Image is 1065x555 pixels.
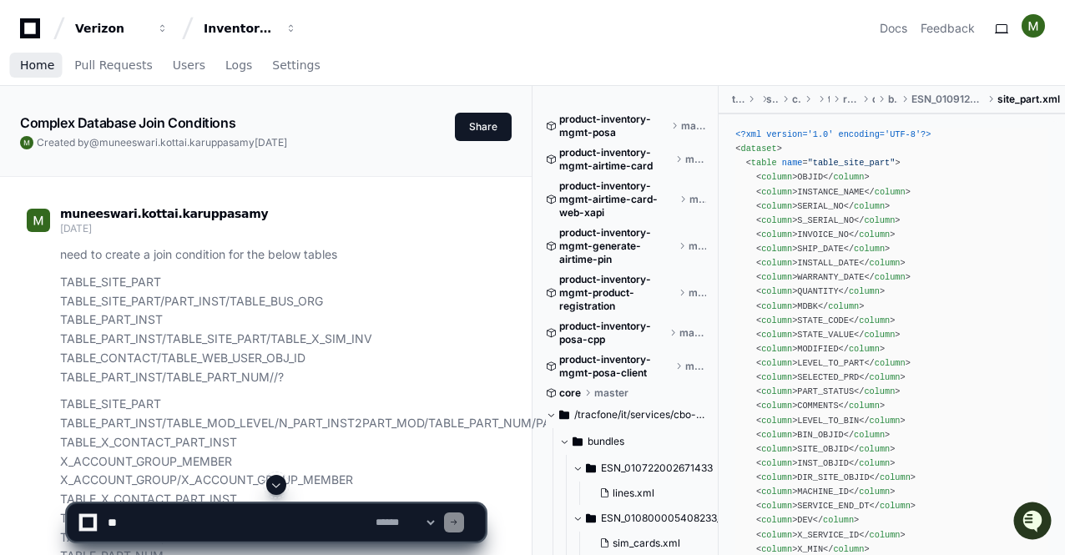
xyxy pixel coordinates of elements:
[761,286,792,296] span: column
[761,386,792,396] span: column
[204,20,275,37] div: Inventory Management
[735,144,781,154] span: < >
[859,444,890,454] span: column
[864,330,895,340] span: column
[746,158,901,168] span: < = >
[586,458,596,478] svg: Directory
[859,372,905,382] span: </ >
[844,430,890,440] span: </ >
[854,244,885,254] span: column
[756,301,797,311] span: < >
[872,93,875,106] span: data
[843,93,859,106] span: resources
[573,455,733,482] button: ESN_010722002671433
[849,286,880,296] span: column
[921,20,975,37] button: Feedback
[756,244,797,254] span: < >
[761,358,792,368] span: column
[761,416,792,426] span: column
[17,67,304,93] div: Welcome
[255,136,287,149] span: [DATE]
[60,245,485,265] p: need to create a join condition for the below tables
[99,136,255,149] span: muneeswari.kottai.karuppasamy
[1022,14,1045,38] img: ACg8ocISDsZ-2gfF41hmbmRDPVLBxza8eSbPNy9mhaGYDqKMro2MTw=s96-c
[546,401,706,428] button: /tracfone/it/services/cbo-v2/src/test/resources/data
[756,172,797,182] span: < >
[844,244,890,254] span: </ >
[833,172,864,182] span: column
[284,129,304,149] button: Start new chat
[761,272,792,282] span: column
[17,17,50,50] img: PlayerZero
[782,158,803,168] span: name
[37,136,287,149] span: Created by
[559,353,672,380] span: product-inventory-mgmt-posa-client
[911,93,984,106] span: ESN_010912008235628_GSM_ACT
[756,344,797,354] span: < >
[761,172,792,182] span: column
[859,258,905,268] span: </ >
[756,330,797,340] span: < >
[761,458,792,468] span: column
[166,175,202,188] span: Pylon
[761,472,792,482] span: column
[756,416,797,426] span: < >
[756,272,797,282] span: < >
[20,60,54,70] span: Home
[761,315,792,325] span: column
[839,401,885,411] span: </ >
[761,301,792,311] span: column
[689,240,706,253] span: master
[864,272,910,282] span: </ >
[875,358,906,368] span: column
[756,401,797,411] span: < >
[761,201,792,211] span: column
[756,430,797,440] span: < >
[849,344,880,354] span: column
[761,344,792,354] span: column
[272,60,320,70] span: Settings
[60,207,268,220] span: muneeswari.kottai.karuppasamy
[792,93,801,106] span: cbo-v2
[455,113,512,141] button: Share
[756,458,797,468] span: < >
[173,60,205,70] span: Users
[761,401,792,411] span: column
[870,258,901,268] span: column
[839,286,885,296] span: </ >
[685,360,707,373] span: master
[573,431,583,452] svg: Directory
[20,136,33,149] img: ACg8ocISDsZ-2gfF41hmbmRDPVLBxza8eSbPNy9mhaGYDqKMro2MTw=s96-c
[859,230,890,240] span: column
[854,330,900,340] span: </ >
[57,124,274,141] div: Start new chat
[594,386,628,400] span: master
[761,215,792,225] span: column
[756,472,797,482] span: < >
[89,136,99,149] span: @
[756,230,797,240] span: < >
[761,372,792,382] span: column
[844,201,890,211] span: </ >
[20,114,235,131] app-text-character-animate: Complex Database Join Conditions
[559,273,675,313] span: product-inventory-mgmt-product-registration
[559,113,668,139] span: product-inventory-mgmt-posa
[17,124,47,154] img: 1756235613930-3d25f9e4-fa56-45dd-b3ad-e072dfbd1548
[818,301,864,311] span: </ >
[854,430,885,440] span: column
[823,172,869,182] span: </ >
[864,358,910,368] span: </ >
[751,158,777,168] span: table
[761,187,792,197] span: column
[870,472,916,482] span: </ >
[681,119,706,133] span: master
[766,93,779,106] span: services
[854,386,900,396] span: </ >
[875,187,906,197] span: column
[870,372,901,382] span: column
[756,201,797,211] span: < >
[559,320,666,346] span: product-inventory-posa-cpp
[735,129,931,139] span: <?xml version='1.0' encoding='UTF-8'?>
[849,230,895,240] span: </ >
